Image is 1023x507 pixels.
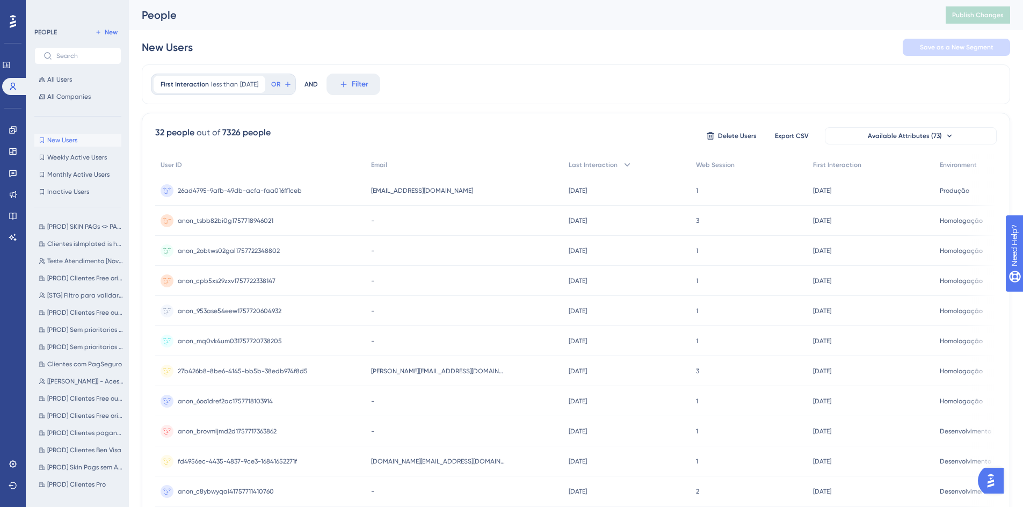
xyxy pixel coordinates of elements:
span: [PROD] Clientes Free origem Mercado [47,274,124,283]
span: - [371,487,374,496]
span: First Interaction [161,80,209,89]
span: [DATE] [240,80,258,89]
time: [DATE] [569,217,587,224]
time: [DATE] [813,367,831,375]
div: New Users [142,40,193,55]
span: 26ad4795-9afb-49db-acfa-faa016ff1ceb [178,186,302,195]
span: - [371,337,374,345]
button: Publish Changes [946,6,1010,24]
button: Delete Users [705,127,758,144]
div: out of [197,126,220,139]
span: 1 [696,277,698,285]
span: Homologação [940,367,983,375]
div: People [142,8,919,23]
time: [DATE] [569,307,587,315]
span: Save as a New Segment [920,43,993,52]
span: 2 [696,487,699,496]
span: Produção [940,186,969,195]
span: Homologação [940,277,983,285]
time: [DATE] [569,337,587,345]
span: Desenvolvimento [940,427,991,436]
span: [EMAIL_ADDRESS][DOMAIN_NAME] [371,186,473,195]
span: - [371,277,374,285]
div: 32 people [155,126,194,139]
span: 1 [696,186,698,195]
div: PEOPLE [34,28,57,37]
button: Monthly Active Users [34,168,121,181]
button: [PROD] Clientes Free origem Mercado [34,272,128,285]
time: [DATE] [813,458,831,465]
time: [DATE] [569,397,587,405]
button: Teste Atendimento [Novo] [34,255,128,267]
span: Clientes com PagSeguro [47,360,122,368]
span: - [371,307,374,315]
span: [PERSON_NAME][EMAIL_ADDRESS][DOMAIN_NAME] [371,367,505,375]
span: Export CSV [775,132,809,140]
span: Homologação [940,247,983,255]
span: [PROD] Sem prioritarios Pags L1 [47,325,124,334]
span: Homologação [940,307,983,315]
div: 7326 people [222,126,271,139]
button: Available Attributes (73) [825,127,997,144]
span: anon_6oo1dref2ac1757718103914 [178,397,273,405]
span: [PROD] Clientes Free ou Pag_Gratis [47,394,124,403]
button: Filter [327,74,380,95]
span: Email [371,161,387,169]
span: OR [271,80,280,89]
button: [PROD] Skin Pags sem Adq [34,461,128,474]
span: Teste Atendimento [Novo] [47,257,124,265]
span: [DOMAIN_NAME][EMAIL_ADDRESS][DOMAIN_NAME] [371,457,505,466]
span: [[PERSON_NAME]] - Acesso Firefox [47,377,124,386]
span: anon_mq0vk4um031757720738205 [178,337,282,345]
span: Last Interaction [569,161,618,169]
span: [PROD] SKIN PAGs <> PAG_GRATIS | HUB | FREE | PRO [47,222,124,231]
span: [PROD] Clientes pagantes [47,429,124,437]
button: Inactive Users [34,185,121,198]
span: Clientes isImplated is has any value [47,240,124,248]
button: All Companies [34,90,121,103]
span: User ID [161,161,182,169]
span: anon_953ase54eew1757720604932 [178,307,281,315]
button: [PROD] Clientes pagantes [34,426,128,439]
span: - [371,216,374,225]
button: [PROD] Clientes Free ou Pro [34,306,128,319]
time: [DATE] [569,247,587,255]
time: [DATE] [569,277,587,285]
button: Export CSV [765,127,818,144]
span: [PROD] Clientes Pro [47,480,106,489]
span: 1 [696,337,698,345]
span: 3 [696,367,699,375]
button: OR [270,76,293,93]
span: New Users [47,136,77,144]
span: anon_c8ybwyqai41757711410760 [178,487,274,496]
time: [DATE] [813,277,831,285]
span: Publish Changes [952,11,1004,19]
span: New [105,28,118,37]
span: anon_2obtws02gal1757722348802 [178,247,280,255]
span: First Interaction [813,161,861,169]
time: [DATE] [813,307,831,315]
span: - [371,397,374,405]
button: [PROD] Clientes Pro [34,478,128,491]
span: 1 [696,247,698,255]
button: [PROD] Clientes Free ou Pag_Gratis [34,392,128,405]
button: Clientes isImplated is has any value [34,237,128,250]
span: All Companies [47,92,91,101]
time: [DATE] [813,337,831,345]
button: Weekly Active Users [34,151,121,164]
time: [DATE] [569,428,587,435]
iframe: UserGuiding AI Assistant Launcher [978,465,1010,497]
input: Search [56,52,112,60]
button: All Users [34,73,121,86]
span: Environment [940,161,977,169]
button: Save as a New Segment [903,39,1010,56]
span: - [371,247,374,255]
div: AND [304,74,318,95]
span: Available Attributes (73) [868,132,942,140]
span: 1 [696,307,698,315]
span: anon_tsbb82bi0g1757718946021 [178,216,273,225]
time: [DATE] [569,187,587,194]
button: [[PERSON_NAME]] - Acesso Firefox [34,375,128,388]
time: [DATE] [813,217,831,224]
